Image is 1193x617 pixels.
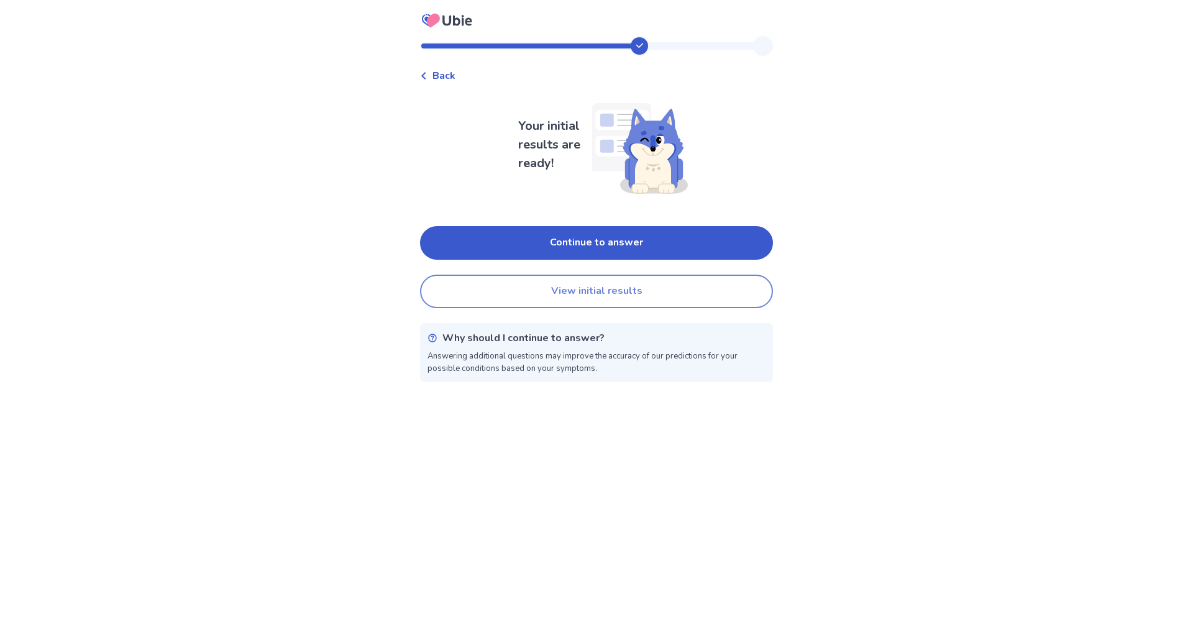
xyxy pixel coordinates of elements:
[420,275,773,308] button: View initial results
[432,68,455,83] span: Back
[587,93,688,196] img: Shiba
[420,226,773,260] button: Continue to answer
[427,350,766,375] p: Answering additional questions may improve the accuracy of our predictions for your possible cond...
[442,331,605,345] p: Why should I continue to answer?
[518,117,587,173] p: Your initial results are ready!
